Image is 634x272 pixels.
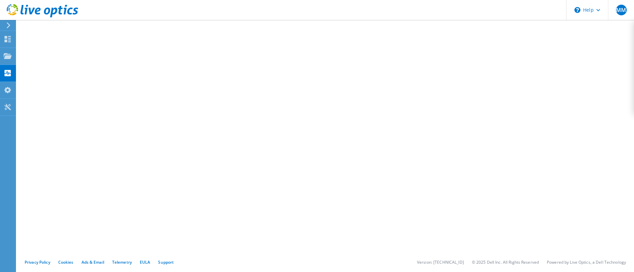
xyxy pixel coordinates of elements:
a: Support [158,259,174,265]
a: Privacy Policy [25,259,50,265]
li: © 2025 Dell Inc. All Rights Reserved [472,259,539,265]
a: Cookies [58,259,74,265]
span: MM [616,5,627,15]
a: Telemetry [112,259,132,265]
li: Powered by Live Optics, a Dell Technology [547,259,626,265]
li: Version: [TECHNICAL_ID] [417,259,464,265]
svg: \n [574,7,580,13]
a: Ads & Email [82,259,104,265]
a: EULA [140,259,150,265]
